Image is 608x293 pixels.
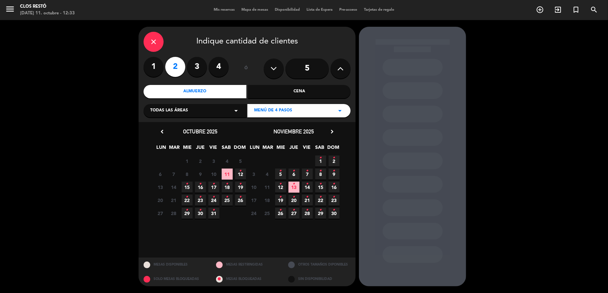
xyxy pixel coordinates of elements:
i: • [186,179,188,189]
i: • [279,179,282,189]
i: chevron_left [159,128,166,135]
i: arrow_drop_down [232,107,240,115]
span: 31 [208,208,219,219]
i: • [293,192,295,202]
span: 27 [288,208,299,219]
span: Disponibilidad [271,8,303,12]
span: JUE [195,143,206,155]
span: MIE [182,143,193,155]
span: 5 [275,169,286,180]
span: 4 [222,156,233,167]
span: 7 [302,169,313,180]
span: Pre-acceso [336,8,361,12]
span: SAB [221,143,232,155]
i: • [213,179,215,189]
span: MIE [275,143,286,155]
i: • [293,205,295,215]
span: 30 [195,208,206,219]
div: Almuerzo [144,85,246,98]
span: 13 [155,182,166,193]
span: 23 [195,195,206,206]
i: • [239,179,242,189]
i: menu [5,4,15,14]
span: 1 [315,156,326,167]
i: • [333,205,335,215]
span: 24 [208,195,219,206]
span: 5 [235,156,246,167]
i: • [320,179,322,189]
div: [DATE] 11. octubre - 12:33 [20,10,75,17]
span: Mapa de mesas [238,8,271,12]
i: • [199,192,202,202]
span: LUN [156,143,167,155]
span: noviembre 2025 [274,128,314,135]
span: 3 [208,156,219,167]
span: 17 [208,182,219,193]
i: • [333,192,335,202]
i: • [239,192,242,202]
span: 25 [222,195,233,206]
i: • [186,205,188,215]
i: • [213,205,215,215]
span: LUN [249,143,260,155]
i: add_circle_outline [536,6,544,14]
span: 2 [329,156,340,167]
i: arrow_drop_down [336,107,344,115]
span: 11 [222,169,233,180]
span: Lista de Espera [303,8,336,12]
span: 13 [288,182,299,193]
span: 19 [235,182,246,193]
div: MESAS DISPONIBLES [139,258,211,272]
div: ó [235,57,257,80]
i: exit_to_app [554,6,562,14]
label: 1 [144,57,164,77]
i: close [150,38,158,46]
span: 20 [155,195,166,206]
span: 26 [235,195,246,206]
i: • [320,153,322,163]
i: • [333,179,335,189]
i: • [279,205,282,215]
i: • [226,192,228,202]
span: 9 [329,169,340,180]
span: 17 [248,195,259,206]
span: 12 [275,182,286,193]
i: chevron_right [329,128,336,135]
span: 16 [195,182,206,193]
span: 8 [315,169,326,180]
div: SOLO MESAS BLOQUEADAS [139,272,211,286]
span: 18 [222,182,233,193]
span: 3 [248,169,259,180]
span: 14 [302,182,313,193]
label: 2 [165,57,185,77]
span: 28 [168,208,179,219]
i: • [226,179,228,189]
span: MENÚ DE 4 PASOS [254,107,292,114]
span: 28 [302,208,313,219]
i: • [320,192,322,202]
span: octubre 2025 [183,128,218,135]
i: • [293,179,295,189]
span: 6 [288,169,299,180]
i: • [279,192,282,202]
span: 23 [329,195,340,206]
span: 1 [182,156,193,167]
i: • [186,192,188,202]
i: • [279,166,282,176]
span: DOM [328,143,339,155]
span: 8 [182,169,193,180]
i: • [199,205,202,215]
span: 11 [262,182,273,193]
span: VIE [208,143,219,155]
span: Mis reservas [210,8,238,12]
span: 6 [155,169,166,180]
span: 15 [315,182,326,193]
span: 21 [302,195,313,206]
span: 22 [182,195,193,206]
span: 10 [208,169,219,180]
i: • [293,166,295,176]
span: 16 [329,182,340,193]
span: DOM [234,143,245,155]
i: search [590,6,598,14]
span: 21 [168,195,179,206]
